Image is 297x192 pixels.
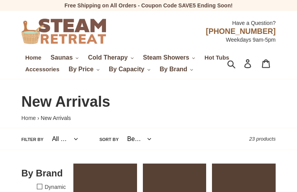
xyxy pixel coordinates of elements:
span: Accessories [25,66,59,73]
span: By Capacity [109,66,144,73]
span: By Price [69,66,94,73]
a: Hot Tubs [201,53,233,63]
nav: breadcrumbs [21,114,276,122]
button: Saunas [47,52,82,63]
button: Live Chat [266,161,297,192]
span: New Arrivals [21,93,110,110]
span: Weekdays 9am-5pm [226,37,276,43]
span: Cold Therapy [88,54,128,61]
label: Filter by [21,136,43,143]
a: Home [21,115,36,121]
span: Saunas [50,54,73,61]
button: By Capacity [105,63,154,75]
label: Sort by [99,136,119,143]
button: By Price [65,63,104,75]
span: New Arrivals [41,115,71,121]
span: › [37,115,39,121]
h3: By Brand [21,167,68,179]
span: Hot Tubs [205,54,229,61]
a: Home [21,53,45,63]
img: Steam Retreat [21,19,106,44]
span: By Brand [160,66,187,73]
button: Steam Showers [139,52,199,63]
span: [PHONE_NUMBER] [206,27,276,35]
span: Home [25,54,41,61]
span: 23 products [249,136,276,142]
span: Steam Showers [143,54,189,61]
div: Have a Question? [106,15,276,27]
a: Accessories [21,64,63,74]
button: By Brand [156,63,197,75]
button: Cold Therapy [84,52,138,63]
